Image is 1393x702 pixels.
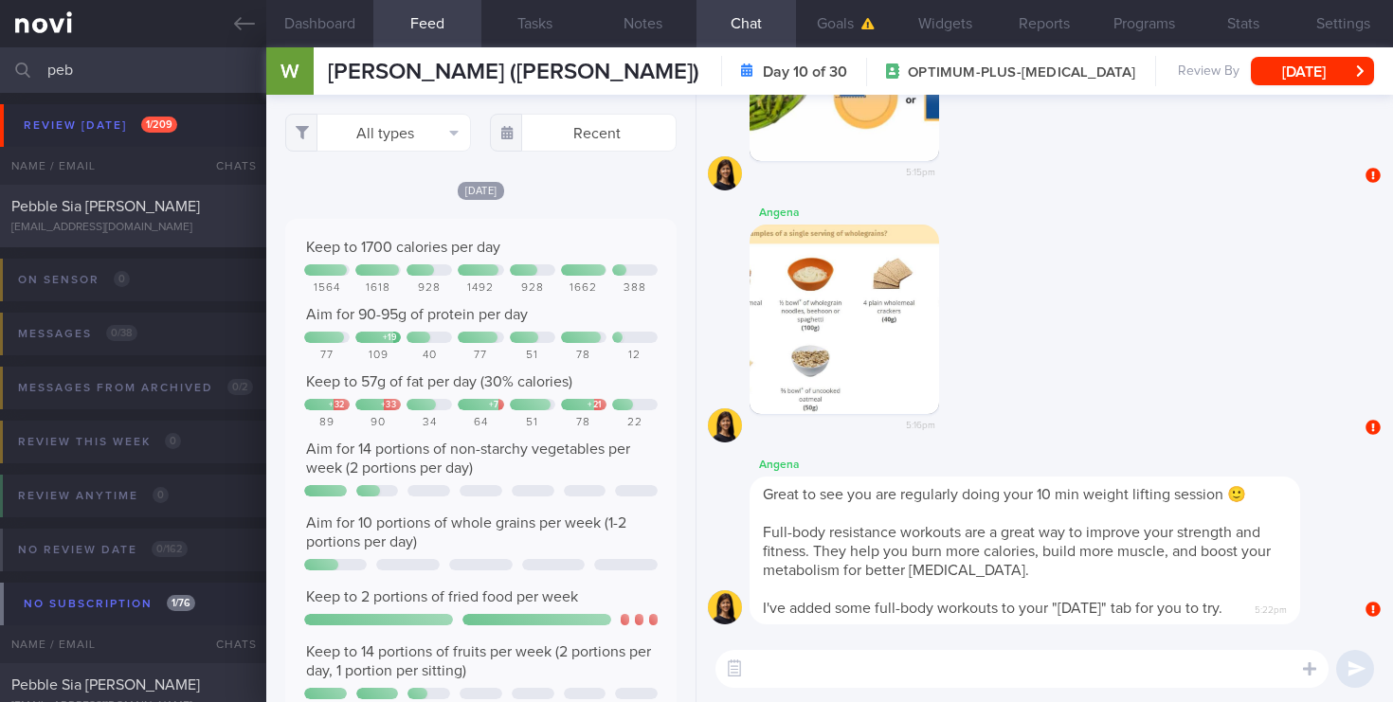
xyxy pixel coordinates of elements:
[13,321,142,347] div: Messages
[11,199,200,214] span: Pebble Sia [PERSON_NAME]
[561,349,606,363] div: 78
[407,416,452,430] div: 34
[458,182,505,200] span: [DATE]
[306,240,500,255] span: Keep to 1700 calories per day
[13,483,173,509] div: Review anytime
[304,416,350,430] div: 89
[165,433,181,449] span: 0
[355,349,401,363] div: 109
[152,541,188,557] span: 0 / 162
[355,281,401,296] div: 1618
[458,281,503,296] div: 1492
[13,267,135,293] div: On sensor
[190,625,266,663] div: Chats
[561,416,606,430] div: 78
[458,416,503,430] div: 64
[190,147,266,185] div: Chats
[612,349,658,363] div: 12
[763,601,1222,616] span: I've added some full-body workouts to your "[DATE]" tab for you to try.
[1178,63,1239,81] span: Review By
[19,113,182,138] div: Review [DATE]
[106,325,137,341] span: 0 / 38
[11,677,200,693] span: Pebble Sia [PERSON_NAME]
[510,281,555,296] div: 928
[489,400,499,410] div: + 7
[306,515,626,549] span: Aim for 10 portions of whole grains per week (1-2 portions per day)
[1255,599,1287,617] span: 5:22pm
[750,202,996,225] div: Angena
[355,416,401,430] div: 90
[304,281,350,296] div: 1564
[306,374,572,389] span: Keep to 57g of fat per day (30% calories)
[1251,57,1374,85] button: [DATE]
[612,416,658,430] div: 22
[153,487,169,503] span: 0
[381,400,397,410] div: + 33
[763,487,1246,502] span: Great to see you are regularly doing your 10 min weight lifting session 🙂
[306,644,651,678] span: Keep to 14 portions of fruits per week (2 portions per day, 1 portion per sitting)
[19,591,200,617] div: No subscription
[908,63,1135,82] span: OPTIMUM-PLUS-[MEDICAL_DATA]
[227,379,253,395] span: 0 / 2
[285,114,472,152] button: All types
[383,333,397,343] div: + 19
[763,63,847,81] strong: Day 10 of 30
[763,525,1271,578] span: Full-body resistance workouts are a great way to improve your strength and fitness. They help you...
[306,441,630,476] span: Aim for 14 portions of non-starchy vegetables per week (2 portions per day)
[750,454,1357,477] div: Angena
[306,589,578,604] span: Keep to 2 portions of fried food per week
[588,400,602,410] div: + 21
[114,271,130,287] span: 0
[11,221,255,235] div: [EMAIL_ADDRESS][DOMAIN_NAME]
[329,400,345,410] div: + 32
[510,416,555,430] div: 51
[304,349,350,363] div: 77
[13,537,192,563] div: No review date
[906,414,935,432] span: 5:16pm
[612,281,658,296] div: 388
[167,595,195,611] span: 1 / 76
[306,307,528,322] span: Aim for 90-95g of protein per day
[13,375,258,401] div: Messages from Archived
[750,225,939,414] img: Photo by Angena
[328,61,699,83] span: [PERSON_NAME] ([PERSON_NAME])
[407,349,452,363] div: 40
[458,349,503,363] div: 77
[906,161,935,179] span: 5:15pm
[407,281,452,296] div: 928
[141,117,177,133] span: 1 / 209
[13,429,186,455] div: Review this week
[510,349,555,363] div: 51
[561,281,606,296] div: 1662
